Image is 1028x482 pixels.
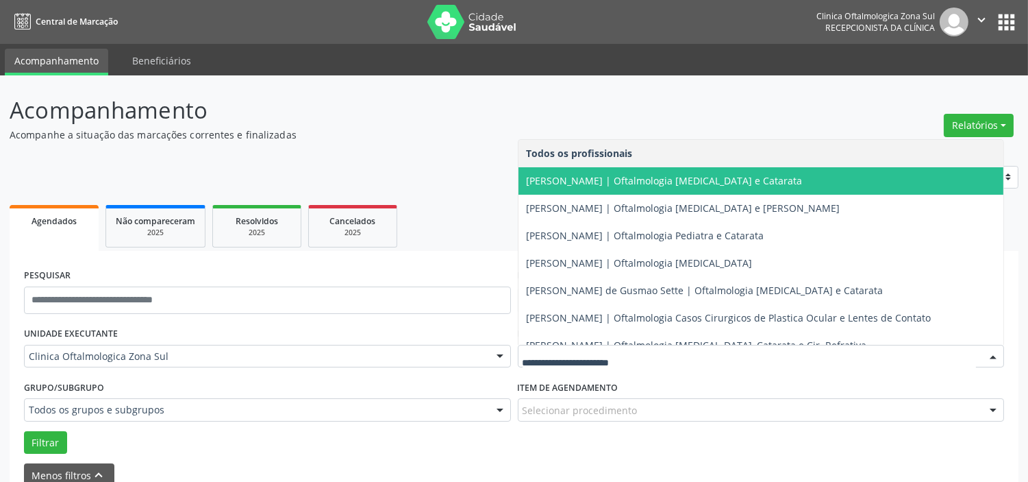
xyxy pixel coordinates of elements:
[36,16,118,27] span: Central de Marcação
[32,215,77,227] span: Agendados
[527,229,764,242] span: [PERSON_NAME] | Oftalmologia Pediatra e Catarata
[10,128,716,142] p: Acompanhe a situação das marcações correntes e finalizadas
[123,49,201,73] a: Beneficiários
[24,265,71,287] label: PESQUISAR
[223,228,291,238] div: 2025
[527,311,931,324] span: [PERSON_NAME] | Oftalmologia Casos Cirurgicos de Plastica Ocular e Lentes de Contato
[527,147,633,160] span: Todos os profissionais
[527,256,753,269] span: [PERSON_NAME] | Oftalmologia [MEDICAL_DATA]
[236,215,278,227] span: Resolvidos
[527,174,803,187] span: [PERSON_NAME] | Oftalmologia [MEDICAL_DATA] e Catarata
[944,114,1014,137] button: Relatórios
[5,49,108,75] a: Acompanhamento
[116,215,195,227] span: Não compareceram
[527,284,883,297] span: [PERSON_NAME] de Gusmao Sette | Oftalmologia [MEDICAL_DATA] e Catarata
[940,8,968,36] img: img
[116,228,195,238] div: 2025
[527,202,840,215] span: [PERSON_NAME] | Oftalmologia [MEDICAL_DATA] e [PERSON_NAME]
[24,377,104,398] label: Grupo/Subgrupo
[10,93,716,128] p: Acompanhamento
[24,324,118,345] label: UNIDADE EXECUTANTE
[330,215,376,227] span: Cancelados
[527,339,867,352] span: [PERSON_NAME] | Oftalmologia [MEDICAL_DATA], Catarata e Cir. Refrativa
[825,22,935,34] span: Recepcionista da clínica
[518,377,618,398] label: Item de agendamento
[974,12,989,27] i: 
[994,10,1018,34] button: apps
[318,228,387,238] div: 2025
[816,10,935,22] div: Clinica Oftalmologica Zona Sul
[523,403,638,418] span: Selecionar procedimento
[29,350,483,363] span: Clinica Oftalmologica Zona Sul
[29,403,483,417] span: Todos os grupos e subgrupos
[968,8,994,36] button: 
[10,10,118,33] a: Central de Marcação
[24,431,67,455] button: Filtrar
